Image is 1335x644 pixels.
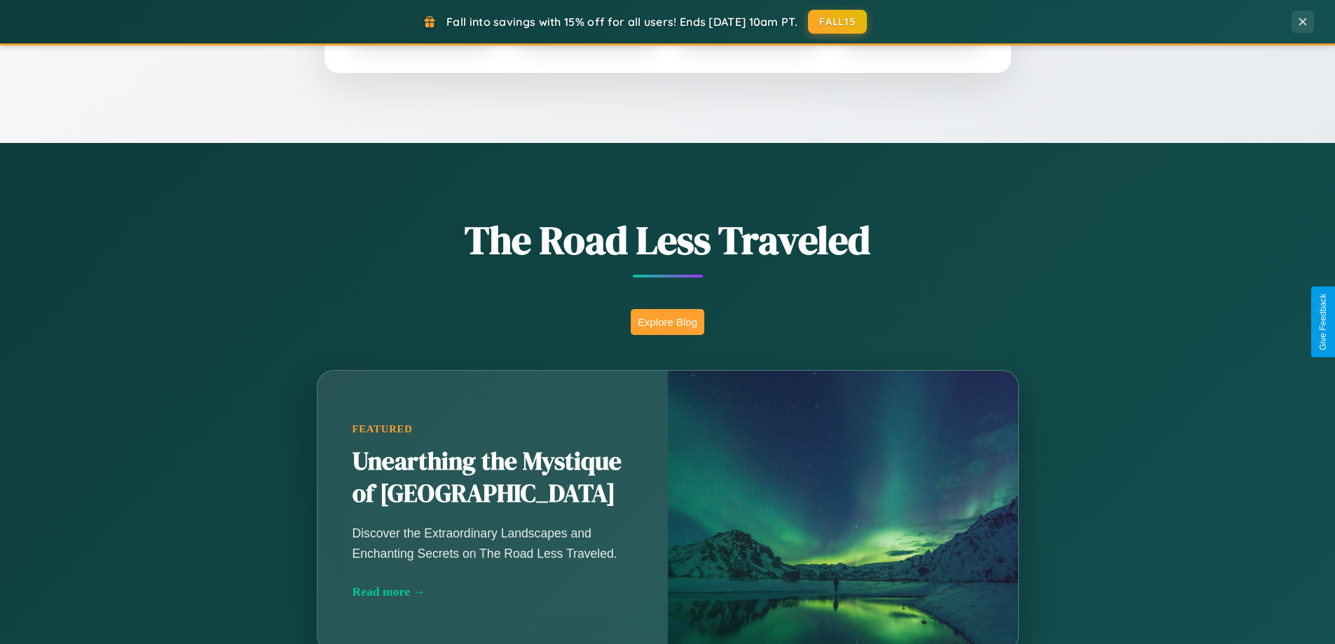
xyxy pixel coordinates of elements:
h1: The Road Less Traveled [247,213,1088,267]
button: FALL15 [808,10,867,34]
div: Read more → [352,584,633,599]
div: Give Feedback [1318,294,1328,350]
div: Featured [352,423,633,435]
span: Fall into savings with 15% off for all users! Ends [DATE] 10am PT. [446,15,797,29]
h2: Unearthing the Mystique of [GEOGRAPHIC_DATA] [352,446,633,510]
button: Explore Blog [631,309,704,335]
p: Discover the Extraordinary Landscapes and Enchanting Secrets on The Road Less Traveled. [352,523,633,563]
